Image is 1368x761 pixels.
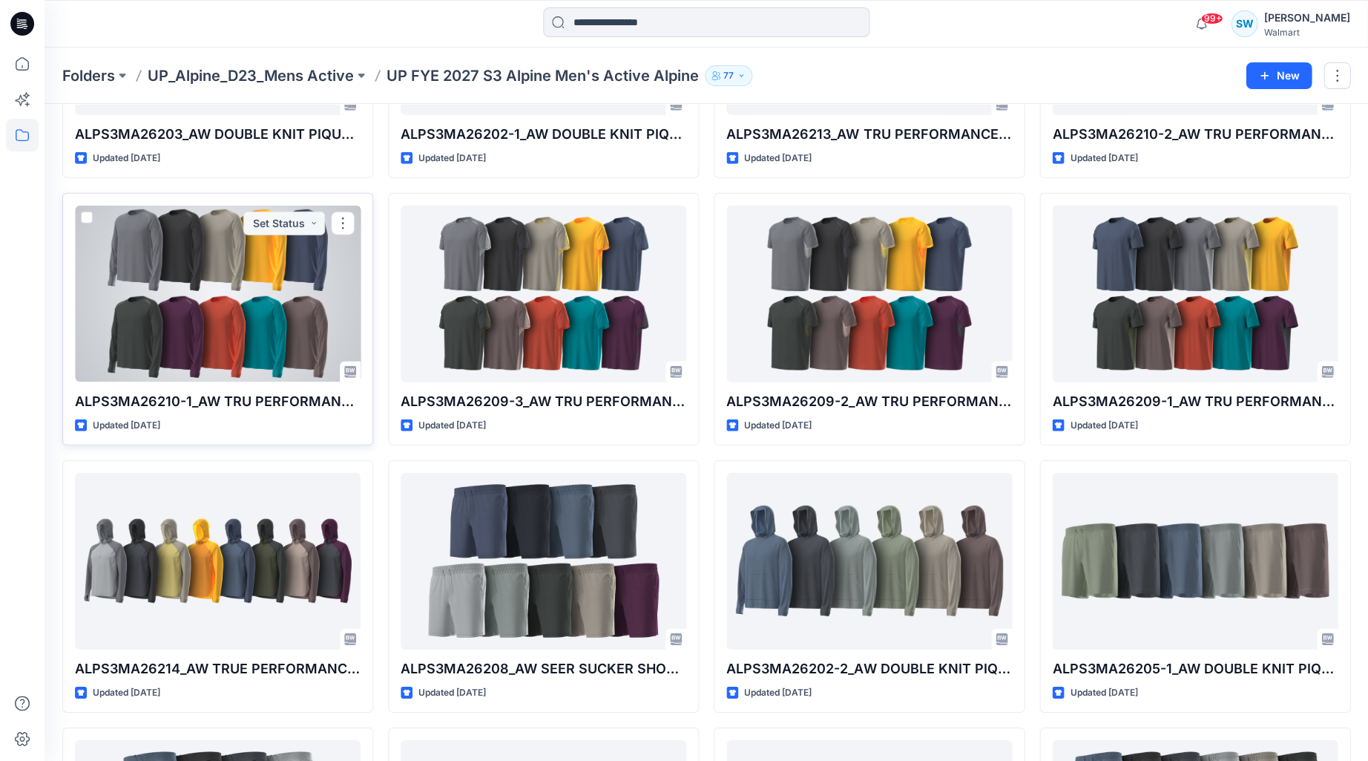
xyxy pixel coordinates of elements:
p: Updated [DATE] [93,151,160,166]
p: ALPS3MA26208_AW SEER SUCKER SHORT- 7” INSEAM 9.25 [401,659,686,679]
a: ALPS3MA26202-2_AW DOUBLE KNIT PIQUE PULLOVER HOODIE- OPTION 2 [726,473,1012,649]
p: Updated [DATE] [418,418,486,434]
p: Updated [DATE] [1070,685,1137,701]
a: ALPS3MA26208_AW SEER SUCKER SHORT- 7” INSEAM 9.25 [401,473,686,649]
a: ALPS3MA26205-1_AW DOUBLE KNIT PIQUE SHORT 7'' INSEAM- OPTION 1 [1052,473,1338,649]
p: Updated [DATE] [93,685,160,701]
p: Updated [DATE] [418,151,486,166]
p: ALPS3MA26202-2_AW DOUBLE KNIT PIQUE PULLOVER HOODIE- OPTION 2 [726,659,1012,679]
p: ALPS3MA26209-3_AW TRU PERFORMANCE SS TEE- OPTION 3-修改 [401,391,686,412]
a: ALPS3MA26214_AW TRUE PERFORMANCE PULLOVER HOODIE [75,473,361,649]
a: ALPS3MA26209-2_AW TRU PERFORMANCE SS TEE- OPTION 2 [726,206,1012,382]
p: Updated [DATE] [744,685,812,701]
a: UP_Alpine_D23_Mens Active [148,65,354,86]
a: ALPS3MA26209-1_AW TRU PERFORMANCE SS TEE- OPTION 1 [1052,206,1338,382]
p: Updated [DATE] [1070,151,1137,166]
p: ALPS3MA26213_AW TRU PERFORMANCE STAND COLLAR JACKET [726,124,1012,145]
a: ALPS3MA26209-3_AW TRU PERFORMANCE SS TEE- OPTION 3-修改 [401,206,686,382]
div: Walmart [1263,27,1349,38]
p: Updated [DATE] [744,418,812,434]
p: Updated [DATE] [93,418,160,434]
div: [PERSON_NAME] [1263,9,1349,27]
p: Updated [DATE] [418,685,486,701]
button: 77 [705,65,752,86]
span: 99+ [1200,13,1223,25]
a: ALPS3MA26210-1_AW TRU PERFORMANCE LONG SLEEVE TEE- OPTION 1 [75,206,361,382]
p: ALPS3MA26209-2_AW TRU PERFORMANCE SS TEE- OPTION 2 [726,391,1012,412]
button: New [1246,62,1312,89]
p: ALPS3MA26202-1_AW DOUBLE KNIT PIQUE PULLOVER HOODIE- OPTION 1 [401,124,686,145]
p: ALPS3MA26214_AW TRUE PERFORMANCE PULLOVER HOODIE [75,659,361,679]
p: ALPS3MA26203_AW DOUBLE KNIT PIQUE SWEATSHIRT [75,124,361,145]
p: 77 [723,68,734,84]
p: ALPS3MA26210-2_AW TRU PERFORMANCE LONG SLEEVE TEE- OPTION 2 [1052,124,1338,145]
p: ALPS3MA26210-1_AW TRU PERFORMANCE LONG SLEEVE TEE- OPTION 1 [75,391,361,412]
a: Folders [62,65,115,86]
div: SW [1231,10,1257,37]
p: UP FYE 2027 S3 Alpine Men's Active Alpine [387,65,699,86]
p: Updated [DATE] [1070,418,1137,434]
p: Updated [DATE] [744,151,812,166]
p: ALPS3MA26209-1_AW TRU PERFORMANCE SS TEE- OPTION 1 [1052,391,1338,412]
p: ALPS3MA26205-1_AW DOUBLE KNIT PIQUE SHORT 7'' INSEAM- OPTION 1 [1052,659,1338,679]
